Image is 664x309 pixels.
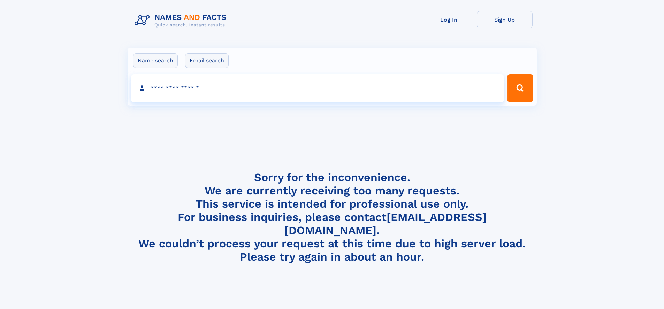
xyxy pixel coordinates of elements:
[507,74,533,102] button: Search Button
[421,11,477,28] a: Log In
[133,53,178,68] label: Name search
[132,11,232,30] img: Logo Names and Facts
[185,53,229,68] label: Email search
[131,74,504,102] input: search input
[477,11,533,28] a: Sign Up
[284,210,487,237] a: [EMAIL_ADDRESS][DOMAIN_NAME]
[132,171,533,264] h4: Sorry for the inconvenience. We are currently receiving too many requests. This service is intend...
